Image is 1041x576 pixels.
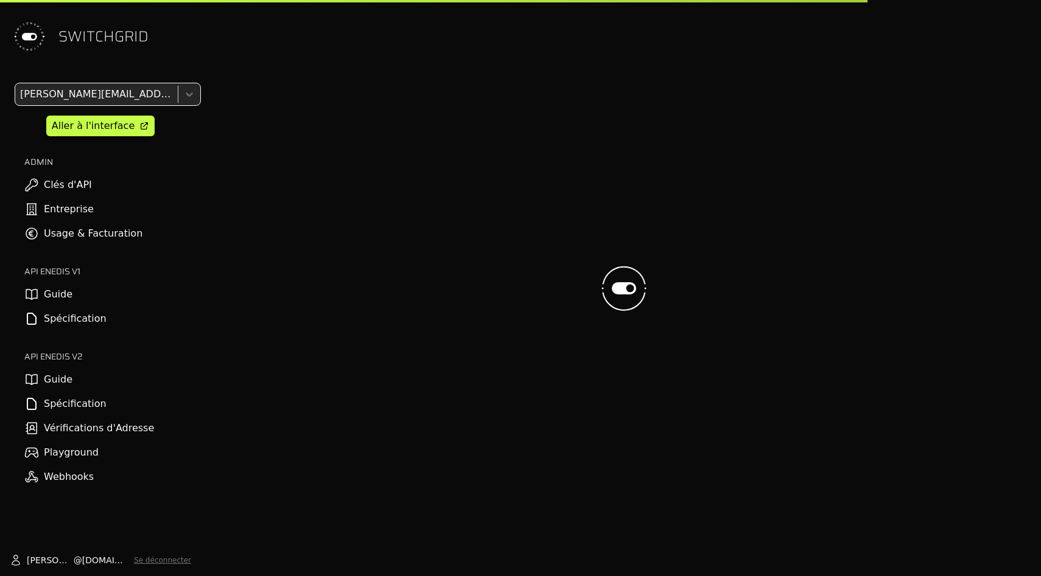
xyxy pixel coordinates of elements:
div: Aller à l'interface [52,119,135,133]
button: Se déconnecter [134,555,191,565]
img: Switchgrid Logo [10,17,49,56]
span: @ [74,554,82,566]
span: SWITCHGRID [58,27,149,46]
span: [DOMAIN_NAME] [82,554,129,566]
h2: ADMIN [24,156,201,168]
h2: API ENEDIS v2 [24,350,201,363]
span: [PERSON_NAME] [27,554,74,566]
a: Aller à l'interface [46,116,155,136]
h2: API ENEDIS v1 [24,265,201,277]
